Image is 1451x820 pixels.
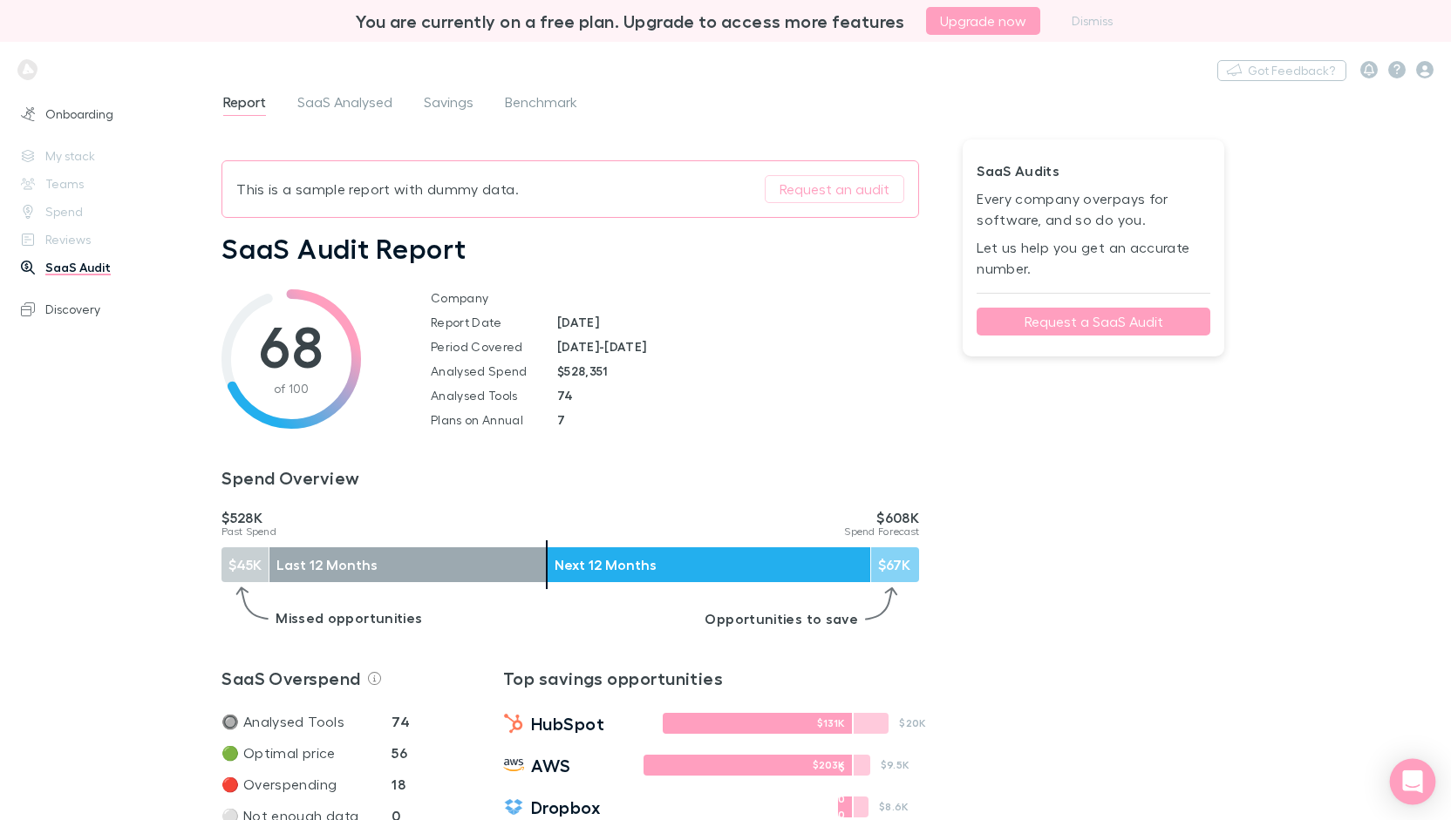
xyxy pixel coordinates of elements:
[1390,759,1436,805] div: Open Intercom Messenger
[503,755,524,776] img: Amazon Web Services's Logo
[221,547,269,582] div: $45K
[548,547,871,582] div: Next 12 Months
[705,613,858,626] p: Opportunities to save
[223,93,266,116] span: Report
[871,547,919,582] div: $67K
[221,711,392,732] p: 🔘 Analysed Tools
[417,359,543,383] td: Analysed Spend
[221,742,392,763] p: 🟢 Optimal price
[236,179,519,200] p: This is a sample report with dummy data.
[3,295,231,323] a: Discovery
[531,796,600,817] span: Dropbox
[557,388,574,403] strong: 74
[503,796,524,817] img: Dropbox's Logo
[221,516,276,519] p: $528K
[844,525,919,538] span: Spend Forecast
[221,467,919,488] h3: Spend Overview
[417,310,543,335] td: Report Date
[269,547,546,582] div: Last 12 Months
[3,100,231,128] a: Onboarding
[977,237,1210,279] p: Let us help you get an accurate number.
[1217,60,1346,81] button: Got Feedback?
[356,10,905,31] h3: You are currently on a free plan. Upgrade to access more features
[3,254,231,281] a: SaaS Audit
[503,713,524,734] img: HubSpot's Logo
[417,408,543,432] td: Plans on Annual
[505,93,577,116] span: Benchmark
[417,335,543,359] td: Period Covered
[879,802,909,812] p: $8.6K
[17,59,37,80] img: logo
[276,613,422,625] p: Missed opportunities
[765,175,904,203] button: Request an audit
[663,713,852,734] div: $131K
[392,713,410,730] strong: 74
[221,668,454,688] h3: SaaS Overspend
[557,315,599,329] strong: [DATE]
[221,232,919,265] h1: SaaS Audit Report
[977,188,1210,230] p: Every company overpays for software, and so do you.
[557,363,608,378] strong: $528,351
[221,315,361,376] h1: 68
[557,339,646,354] strong: [DATE] - [DATE]
[503,668,905,688] a: Top savings opportunities
[977,308,1210,335] button: Request a SaaS Audit
[297,93,392,116] span: SaaS Analysed
[274,381,310,396] span: of 100
[557,412,565,427] strong: 7
[221,525,276,538] span: Past Spend
[417,286,543,310] td: Company
[221,774,392,795] p: 🔴 Overspending
[531,713,604,734] span: HubSpot
[503,796,634,817] a: Dropbox
[881,760,909,770] p: $9.5K
[865,583,898,626] img: Right arrow
[838,796,852,817] div: $500.6
[392,776,405,793] strong: 18
[392,744,407,762] strong: 56
[844,516,919,519] p: $608K
[235,583,269,625] img: Left arrow
[503,713,634,734] a: HubSpot
[531,755,570,776] span: AWS
[644,755,852,776] div: $203K
[503,755,634,776] a: AWS
[899,718,926,729] p: $20K
[1061,10,1123,31] button: Dismiss
[977,162,1059,180] strong: SaaS Audits
[417,383,543,408] td: Analysed Tools
[926,7,1040,35] button: Upgrade now
[424,93,473,116] span: Savings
